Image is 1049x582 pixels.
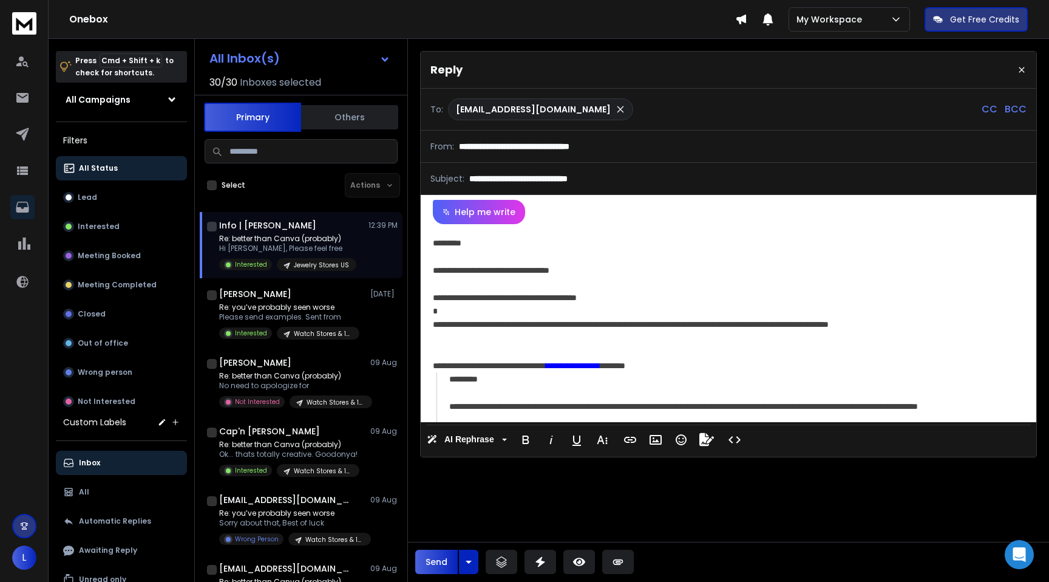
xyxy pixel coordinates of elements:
p: Hi [PERSON_NAME], Please feel free [219,244,356,253]
button: Italic (⌘I) [540,428,563,452]
button: All Inbox(s) [200,46,400,70]
h1: [EMAIL_ADDRESS][DOMAIN_NAME] [219,494,353,506]
p: All Status [79,163,118,173]
p: Subject: [430,173,464,185]
button: Meeting Completed [56,273,187,297]
h1: All Campaigns [66,94,131,106]
label: Select [222,180,245,190]
span: AI Rephrase [442,434,497,445]
p: Watch Stores & 12 Others US [294,467,352,476]
p: Re: you’ve probably seen worse [219,303,359,312]
p: Watch Stores & 12 Others US [307,398,365,407]
button: Insert Link (⌘K) [619,428,642,452]
p: Re: better than Canva (probably) [219,234,356,244]
button: Wrong person [56,360,187,385]
button: Meeting Booked [56,244,187,268]
p: All [79,487,89,497]
button: Primary [204,103,301,132]
span: Cmd + Shift + k [100,53,162,67]
p: From: [430,140,454,152]
div: Open Intercom Messenger [1005,540,1034,569]
p: [DATE] [370,289,398,299]
p: Wrong Person [235,535,279,544]
button: All Status [56,156,187,180]
button: Bold (⌘B) [514,428,537,452]
p: 09 Aug [370,358,398,368]
p: No need to apologize for [219,381,365,391]
button: More Text [591,428,614,452]
p: [EMAIL_ADDRESS][DOMAIN_NAME] [456,103,611,115]
p: Out of office [78,338,128,348]
p: Meeting Completed [78,280,157,290]
img: logo [12,12,36,35]
h1: [PERSON_NAME] [219,288,291,300]
button: Insert Image (⌘P) [644,428,667,452]
h1: Info | [PERSON_NAME] [219,219,316,231]
p: Get Free Credits [950,13,1019,26]
button: Get Free Credits [925,7,1028,32]
button: Others [301,104,398,131]
button: Not Interested [56,389,187,414]
p: Meeting Booked [78,251,141,261]
p: Reply [430,61,463,78]
button: Underline (⌘U) [565,428,588,452]
h3: Filters [56,132,187,149]
button: L [12,546,36,570]
p: Jewelry Stores US [294,261,349,270]
button: Inbox [56,451,187,475]
p: Please send examples. Sent from [219,312,359,322]
p: Re: better than Canva (probably) [219,440,359,450]
span: 30 / 30 [209,75,237,90]
p: Lead [78,193,97,202]
h1: Cap'n [PERSON_NAME] [219,425,320,437]
button: Signature [695,428,718,452]
p: Press to check for shortcuts. [75,55,174,79]
button: All [56,480,187,504]
p: Awaiting Reply [79,546,137,555]
p: Closed [78,309,106,319]
h1: [PERSON_NAME] [219,357,291,369]
button: Lead [56,185,187,210]
h1: Onebox [69,12,735,27]
button: Automatic Replies [56,509,187,533]
p: Wrong person [78,368,132,377]
h3: Custom Labels [63,416,126,428]
p: Re: better than Canva (probably) [219,371,365,381]
button: Out of office [56,331,187,355]
p: Ok... thats totally creative. Goodonya! [219,450,359,459]
button: AI Rephrase [424,428,509,452]
p: Interested [78,222,120,231]
p: My Workspace [796,13,867,26]
h1: [EMAIL_ADDRESS][DOMAIN_NAME] [219,563,353,575]
button: Help me write [433,200,525,224]
p: Not Interested [235,397,280,406]
p: Watch Stores & 12 Others US [294,329,352,338]
button: All Campaigns [56,87,187,112]
h1: All Inbox(s) [209,52,280,64]
p: Inbox [79,458,100,468]
button: Interested [56,214,187,239]
p: 09 Aug [370,426,398,436]
p: Interested [235,329,267,338]
p: Not Interested [78,397,135,406]
button: Awaiting Reply [56,538,187,563]
p: Automatic Replies [79,516,151,526]
h3: Inboxes selected [240,75,321,90]
button: Closed [56,302,187,326]
p: CC [982,102,997,117]
p: BCC [1005,102,1027,117]
button: Emoticons [670,428,693,452]
p: Interested [235,466,267,475]
p: 12:39 PM [368,221,398,230]
p: 09 Aug [370,495,398,505]
p: To: [430,103,443,115]
button: Code View [723,428,746,452]
button: Send [415,550,458,574]
p: Watch Stores & 12 Others US [305,535,364,544]
p: Interested [235,260,267,269]
p: 09 Aug [370,564,398,573]
p: Sorry about that, Best of luck [219,518,365,528]
p: Re: you’ve probably seen worse [219,508,365,518]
